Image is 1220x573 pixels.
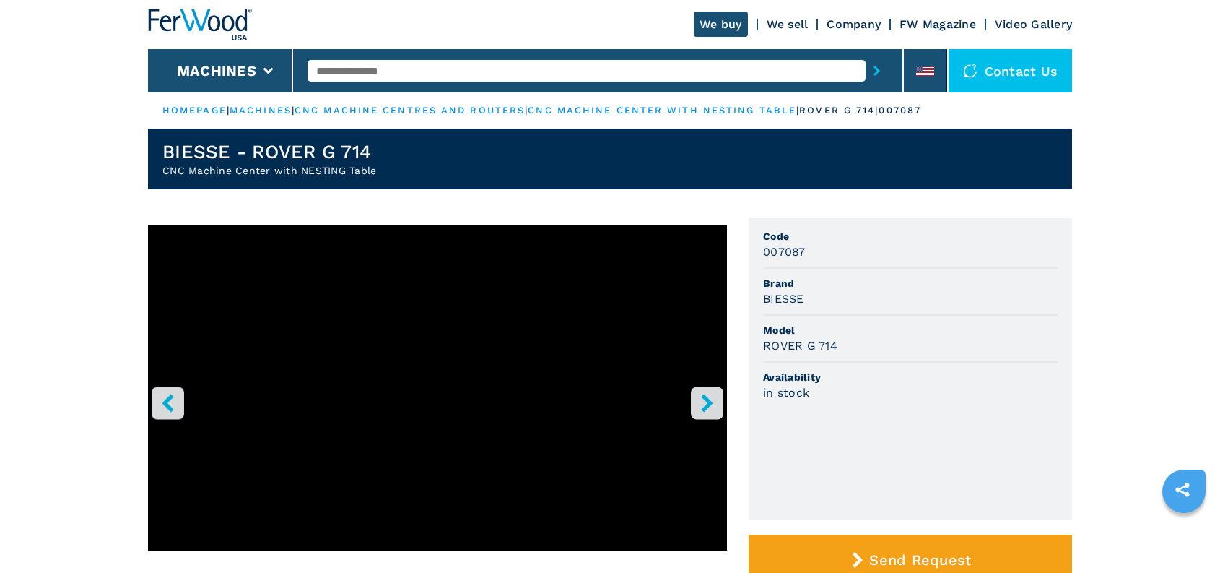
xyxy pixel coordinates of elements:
span: Brand [763,276,1058,290]
a: cnc machine center with nesting table [528,105,796,116]
span: Model [763,323,1058,337]
span: Send Request [869,551,971,569]
a: sharethis [1164,472,1201,508]
a: We sell [767,17,809,31]
a: cnc machine centres and routers [295,105,525,116]
button: Machines [177,62,256,79]
h3: 007087 [763,244,806,260]
p: 007087 [879,104,921,117]
span: Availability [763,370,1058,384]
button: submit-button [866,54,888,87]
img: Contact us [963,64,977,78]
span: | [796,105,799,116]
a: Company [827,17,881,31]
h3: in stock [763,384,809,401]
h3: BIESSE [763,290,804,307]
img: Ferwood [148,9,252,40]
h1: BIESSE - ROVER G 714 [162,140,376,163]
span: | [525,105,528,116]
h3: ROVER G 714 [763,337,837,354]
span: | [292,105,295,116]
a: We buy [694,12,748,37]
a: machines [230,105,292,116]
span: | [227,105,230,116]
span: Code [763,229,1058,244]
button: right-button [691,387,723,419]
a: Video Gallery [995,17,1072,31]
button: left-button [152,387,184,419]
h2: CNC Machine Center with NESTING Table [162,163,376,178]
div: Contact us [949,49,1073,92]
p: rover g 714 | [799,104,879,117]
iframe: YouTube video player [148,225,727,551]
a: HOMEPAGE [162,105,227,116]
a: FW Magazine [899,17,976,31]
iframe: Chat [1159,508,1209,562]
